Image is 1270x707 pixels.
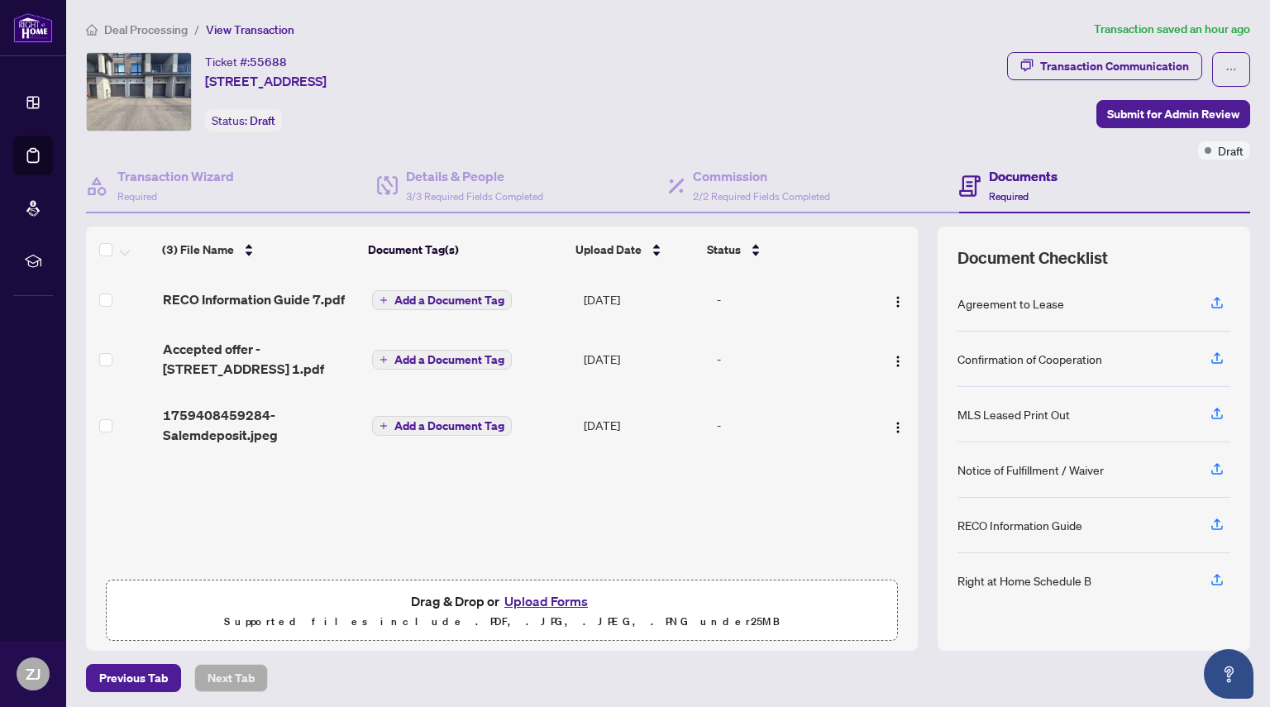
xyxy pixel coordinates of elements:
[885,286,911,313] button: Logo
[372,350,512,370] button: Add a Document Tag
[700,227,860,273] th: Status
[117,190,157,203] span: Required
[361,227,569,273] th: Document Tag(s)
[1094,20,1250,39] article: Transaction saved an hour ago
[117,166,234,186] h4: Transaction Wizard
[380,296,388,304] span: plus
[206,22,294,37] span: View Transaction
[372,349,512,370] button: Add a Document Tag
[891,295,905,308] img: Logo
[205,71,327,91] span: [STREET_ADDRESS]
[885,346,911,372] button: Logo
[394,420,504,432] span: Add a Document Tag
[891,355,905,368] img: Logo
[86,24,98,36] span: home
[693,190,830,203] span: 2/2 Required Fields Completed
[380,422,388,430] span: plus
[957,516,1082,534] div: RECO Information Guide
[989,166,1058,186] h4: Documents
[163,405,359,445] span: 1759408459284-Salemdeposit.jpeg
[99,665,168,691] span: Previous Tab
[707,241,741,259] span: Status
[575,241,642,259] span: Upload Date
[717,350,866,368] div: -
[250,113,275,128] span: Draft
[957,461,1104,479] div: Notice of Fulfillment / Waiver
[1007,52,1202,80] button: Transaction Communication
[194,20,199,39] li: /
[13,12,53,43] img: logo
[163,289,345,309] span: RECO Information Guide 7.pdf
[577,326,710,392] td: [DATE]
[989,190,1029,203] span: Required
[569,227,700,273] th: Upload Date
[205,109,282,131] div: Status:
[117,612,887,632] p: Supported files include .PDF, .JPG, .JPEG, .PNG under 25 MB
[577,392,710,458] td: [DATE]
[250,55,287,69] span: 55688
[693,166,830,186] h4: Commission
[104,22,188,37] span: Deal Processing
[406,190,543,203] span: 3/3 Required Fields Completed
[957,571,1091,590] div: Right at Home Schedule B
[1218,141,1244,160] span: Draft
[406,166,543,186] h4: Details & People
[885,412,911,438] button: Logo
[162,241,234,259] span: (3) File Name
[372,416,512,436] button: Add a Document Tag
[163,339,359,379] span: Accepted offer -[STREET_ADDRESS] 1.pdf
[499,590,593,612] button: Upload Forms
[194,664,268,692] button: Next Tab
[891,421,905,434] img: Logo
[86,664,181,692] button: Previous Tab
[717,290,866,308] div: -
[380,356,388,364] span: plus
[577,273,710,326] td: [DATE]
[394,294,504,306] span: Add a Document Tag
[87,53,191,131] img: IMG-E12425474_1.jpg
[957,294,1064,313] div: Agreement to Lease
[372,289,512,311] button: Add a Document Tag
[957,350,1102,368] div: Confirmation of Cooperation
[205,52,287,71] div: Ticket #:
[717,416,866,434] div: -
[1107,101,1239,127] span: Submit for Admin Review
[957,405,1070,423] div: MLS Leased Print Out
[372,290,512,310] button: Add a Document Tag
[155,227,361,273] th: (3) File Name
[1225,64,1237,75] span: ellipsis
[107,580,897,642] span: Drag & Drop orUpload FormsSupported files include .PDF, .JPG, .JPEG, .PNG under25MB
[957,246,1108,270] span: Document Checklist
[394,354,504,365] span: Add a Document Tag
[1040,53,1189,79] div: Transaction Communication
[26,662,41,686] span: ZJ
[1204,649,1253,699] button: Open asap
[372,415,512,437] button: Add a Document Tag
[1096,100,1250,128] button: Submit for Admin Review
[411,590,593,612] span: Drag & Drop or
